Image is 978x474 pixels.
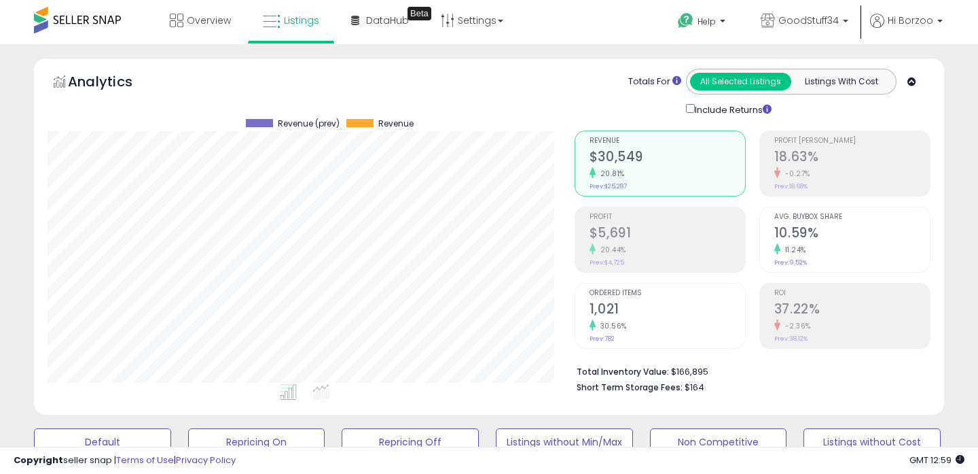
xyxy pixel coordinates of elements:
[176,454,236,467] a: Privacy Policy
[774,214,930,221] span: Avg. Buybox Share
[909,454,964,467] span: 2025-09-12 12:59 GMT
[378,119,414,129] span: Revenue
[366,14,409,27] span: DataHub
[68,72,159,95] h5: Analytics
[778,14,839,27] span: GoodStuff34
[590,225,745,243] h2: $5,691
[667,2,739,44] a: Help
[650,428,787,456] button: Non Competitive
[496,428,633,456] button: Listings without Min/Max
[774,182,808,190] small: Prev: 18.68%
[780,245,806,255] small: 11.24%
[774,225,930,243] h2: 10.59%
[690,73,791,90] button: All Selected Listings
[780,169,810,179] small: -0.27%
[774,149,930,167] h2: 18.63%
[34,428,171,456] button: Default
[187,14,231,27] span: Overview
[774,335,808,343] small: Prev: 38.12%
[590,137,745,145] span: Revenue
[685,381,704,394] span: $164
[590,149,745,167] h2: $30,549
[676,101,788,117] div: Include Returns
[628,75,681,88] div: Totals For
[342,428,479,456] button: Repricing Off
[590,258,624,267] small: Prev: $4,725
[590,301,745,320] h2: 1,021
[791,73,892,90] button: Listings With Cost
[116,454,174,467] a: Terms of Use
[596,169,625,179] small: 20.81%
[407,7,431,20] div: Tooltip anchor
[577,382,683,393] b: Short Term Storage Fees:
[677,12,694,29] i: Get Help
[278,119,340,129] span: Revenue (prev)
[577,362,920,379] li: $166,895
[590,335,615,343] small: Prev: 782
[188,428,325,456] button: Repricing On
[590,290,745,297] span: Ordered Items
[284,14,319,27] span: Listings
[590,182,627,190] small: Prev: $25,287
[774,290,930,297] span: ROI
[774,258,807,267] small: Prev: 9.52%
[774,137,930,145] span: Profit [PERSON_NAME]
[596,321,627,331] small: 30.56%
[14,454,236,467] div: seller snap | |
[577,366,669,377] b: Total Inventory Value:
[774,301,930,320] h2: 37.22%
[803,428,941,456] button: Listings without Cost
[596,245,626,255] small: 20.44%
[590,214,745,221] span: Profit
[14,454,63,467] strong: Copyright
[780,321,811,331] small: -2.36%
[870,14,943,44] a: Hi Borzoo
[698,16,716,27] span: Help
[888,14,933,27] span: Hi Borzoo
